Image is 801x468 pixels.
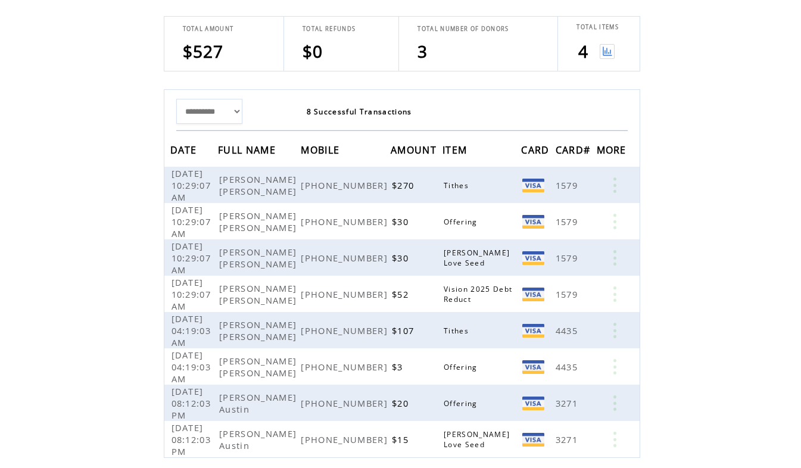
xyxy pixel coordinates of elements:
span: [PHONE_NUMBER] [301,433,391,445]
span: $30 [392,252,412,264]
span: Offering [444,398,481,408]
span: [DATE] 10:29:07 AM [172,167,211,203]
a: DATE [170,146,200,153]
span: TOTAL ITEMS [576,23,619,31]
span: 1579 [556,288,581,300]
span: 4 [578,40,588,63]
span: [PHONE_NUMBER] [301,216,391,227]
span: [PHONE_NUMBER] [301,288,391,300]
img: Visa [522,288,544,301]
span: $52 [392,288,412,300]
img: View graph [600,44,615,59]
span: AMOUNT [391,141,440,163]
img: Visa [522,360,544,374]
span: [PERSON_NAME] [PERSON_NAME] [219,246,300,270]
img: Visa [522,433,544,447]
span: TOTAL REFUNDS [303,25,356,33]
img: Visa [522,179,544,192]
span: $20 [392,397,412,409]
span: CARD [521,141,552,163]
span: 4435 [556,361,581,373]
img: Visa [522,215,544,229]
a: FULL NAME [218,146,279,153]
span: Tithes [444,326,472,336]
span: $527 [183,40,224,63]
span: 4435 [556,325,581,336]
a: ITEM [442,146,470,153]
img: Visa [522,397,544,410]
span: FULL NAME [218,141,279,163]
span: 1579 [556,252,581,264]
span: TOTAL NUMBER OF DONORS [417,25,509,33]
span: [PERSON_NAME] [PERSON_NAME] [219,210,300,233]
span: $270 [392,179,417,191]
span: TOTAL AMOUNT [183,25,234,33]
span: [PERSON_NAME] Austin [219,428,297,451]
span: [DATE] 10:29:07 AM [172,276,211,312]
span: Tithes [444,180,472,191]
span: [DATE] 08:12:03 PM [172,422,211,457]
span: [PHONE_NUMBER] [301,179,391,191]
span: [PHONE_NUMBER] [301,361,391,373]
span: [DATE] 04:19:03 AM [172,349,211,385]
a: AMOUNT [391,146,440,153]
span: [PHONE_NUMBER] [301,325,391,336]
span: $3 [392,361,406,373]
span: [PERSON_NAME] [PERSON_NAME] [219,355,300,379]
span: [PERSON_NAME] Austin [219,391,297,415]
span: [PHONE_NUMBER] [301,397,391,409]
span: CARD# [556,141,594,163]
span: $107 [392,325,417,336]
span: ITEM [442,141,470,163]
a: CARD [521,146,552,153]
span: Vision 2025 Debt Reduct [444,284,512,304]
span: [DATE] 10:29:07 AM [172,204,211,239]
span: [PERSON_NAME] [PERSON_NAME] [219,282,300,306]
span: 3271 [556,433,581,445]
img: Visa [522,324,544,338]
span: [DATE] 10:29:07 AM [172,240,211,276]
span: [DATE] 08:12:03 PM [172,385,211,421]
span: 1579 [556,179,581,191]
span: [PERSON_NAME] [PERSON_NAME] [219,173,300,197]
span: $0 [303,40,323,63]
span: Offering [444,362,481,372]
span: [PERSON_NAME] Love Seed [444,248,510,268]
span: [PERSON_NAME] Love Seed [444,429,510,450]
span: DATE [170,141,200,163]
span: [PERSON_NAME] [PERSON_NAME] [219,319,300,342]
img: Visa [522,251,544,265]
span: 3 [417,40,428,63]
span: MOBILE [301,141,342,163]
span: $30 [392,216,412,227]
span: Offering [444,217,481,227]
span: MORE [597,141,629,163]
span: [DATE] 04:19:03 AM [172,313,211,348]
span: 3271 [556,397,581,409]
a: MOBILE [301,146,342,153]
span: $15 [392,433,412,445]
span: 8 Successful Transactions [307,107,412,117]
span: 1579 [556,216,581,227]
span: [PHONE_NUMBER] [301,252,391,264]
a: CARD# [556,146,594,153]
